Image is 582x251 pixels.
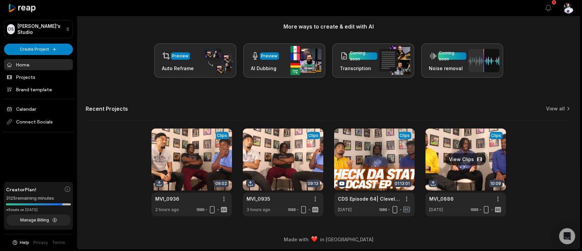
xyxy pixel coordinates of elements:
button: Create Project [4,44,73,55]
div: Preview [172,53,189,59]
div: 3125 remaining minutes [6,195,71,202]
h3: Transcription [340,65,377,72]
img: transcription.png [379,46,410,75]
h3: AI Dubbing [251,65,279,72]
a: MVI_0936 [155,195,180,202]
img: noise_removal.png [468,49,499,72]
p: [PERSON_NAME]'s Studio [17,23,63,35]
img: ai_dubbing.png [290,46,321,75]
h3: Auto Reframe [162,65,194,72]
div: Open Intercom Messenger [559,228,575,244]
a: View all [546,105,565,112]
a: MVI_0886 [430,195,454,202]
div: Coming soon [350,50,376,62]
h2: Recent Projects [86,105,128,112]
div: Coming soon [439,50,465,62]
a: Calendar [4,103,73,114]
div: *Resets on [DATE] [6,207,71,212]
a: Home [4,59,73,70]
h3: More ways to create & edit with AI [86,22,572,31]
button: Manage Billing [6,214,71,226]
a: Projects [4,71,73,83]
span: Creator Plan! [6,186,36,193]
a: Privacy [34,240,48,246]
a: Brand template [4,84,73,95]
button: Help [12,240,30,246]
div: Made with in [GEOGRAPHIC_DATA] [84,236,574,243]
h3: Noise removal [429,65,466,72]
div: OS [7,24,15,34]
img: auto_reframe.png [202,48,232,74]
span: Help [20,240,30,246]
span: Connect Socials [4,116,73,128]
img: heart emoji [311,236,317,242]
a: CDS Episode 64| Cleveland's QB Situation| [PERSON_NAME] Vs [PERSON_NAME]| [PERSON_NAME] NFL Value| [338,195,400,202]
div: Preview [261,53,278,59]
a: MVI_0935 [247,195,271,202]
a: Terms [52,240,65,246]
